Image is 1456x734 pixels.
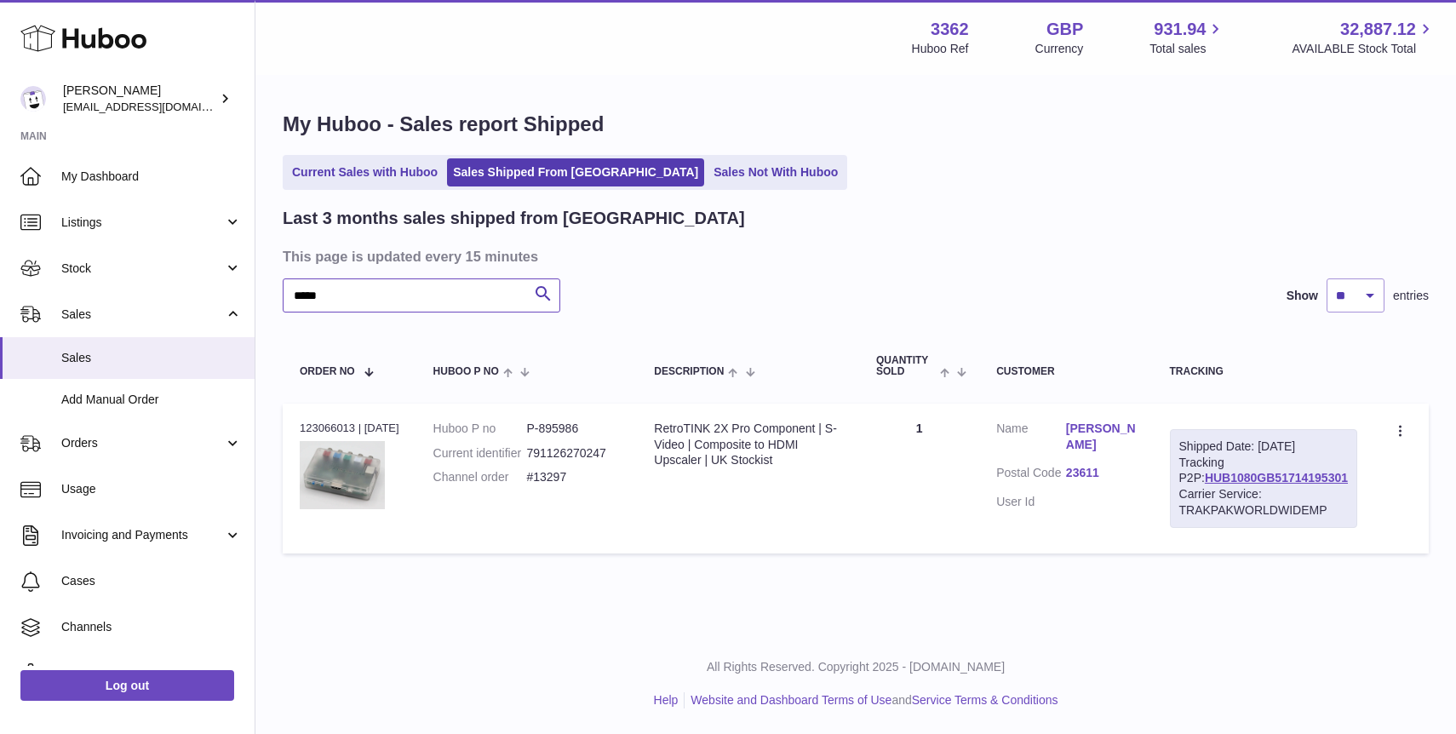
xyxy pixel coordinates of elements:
a: Service Terms & Conditions [912,693,1058,707]
a: Sales Not With Huboo [708,158,844,186]
span: 931.94 [1154,18,1206,41]
span: Stock [61,261,224,277]
div: Currency [1035,41,1084,57]
dt: Huboo P no [433,421,527,437]
div: RetroTINK 2X Pro Component | S-Video | Composite to HDMI Upscaler | UK Stockist [654,421,842,469]
td: 1 [859,404,979,553]
span: AVAILABLE Stock Total [1292,41,1436,57]
div: Huboo Ref [912,41,969,57]
span: Huboo P no [433,366,499,377]
p: All Rights Reserved. Copyright 2025 - [DOMAIN_NAME] [269,659,1442,675]
a: Sales Shipped From [GEOGRAPHIC_DATA] [447,158,704,186]
a: 931.94 Total sales [1149,18,1225,57]
span: Listings [61,215,224,231]
a: [PERSON_NAME] [1066,421,1136,453]
div: [PERSON_NAME] [63,83,216,115]
dd: P-895986 [526,421,620,437]
dd: #13297 [526,469,620,485]
span: entries [1393,288,1429,304]
span: My Dashboard [61,169,242,185]
div: Shipped Date: [DATE] [1179,439,1348,455]
dd: 791126270247 [526,445,620,462]
a: Website and Dashboard Terms of Use [691,693,891,707]
h3: This page is updated every 15 minutes [283,247,1424,266]
span: Cases [61,573,242,589]
span: Orders [61,435,224,451]
a: Current Sales with Huboo [286,158,444,186]
span: Add Manual Order [61,392,242,408]
span: Invoicing and Payments [61,527,224,543]
span: Description [654,366,724,377]
strong: 3362 [931,18,969,41]
a: 32,887.12 AVAILABLE Stock Total [1292,18,1436,57]
a: Help [654,693,679,707]
span: 32,887.12 [1340,18,1416,41]
span: Settings [61,665,242,681]
div: Carrier Service: TRAKPAKWORLDWIDEMP [1179,486,1348,519]
a: Log out [20,670,234,701]
h2: Last 3 months sales shipped from [GEOGRAPHIC_DATA] [283,207,745,230]
span: Total sales [1149,41,1225,57]
dt: Current identifier [433,445,527,462]
div: Tracking [1170,366,1357,377]
div: 123066013 | [DATE] [300,421,399,436]
img: $_57.JPG [300,441,385,509]
dt: Channel order [433,469,527,485]
span: Channels [61,619,242,635]
span: Quantity Sold [876,355,936,377]
div: Customer [996,366,1135,377]
dt: Postal Code [996,465,1066,485]
a: 23611 [1066,465,1136,481]
label: Show [1287,288,1318,304]
span: Sales [61,350,242,366]
img: sales@gamesconnection.co.uk [20,86,46,112]
span: [EMAIL_ADDRESS][DOMAIN_NAME] [63,100,250,113]
li: and [685,692,1058,708]
div: Tracking P2P: [1170,429,1357,528]
strong: GBP [1046,18,1083,41]
span: Order No [300,366,355,377]
h1: My Huboo - Sales report Shipped [283,111,1429,138]
span: Sales [61,307,224,323]
dt: User Id [996,494,1066,510]
span: Usage [61,481,242,497]
a: HUB1080GB51714195301 [1205,471,1348,485]
dt: Name [996,421,1066,457]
